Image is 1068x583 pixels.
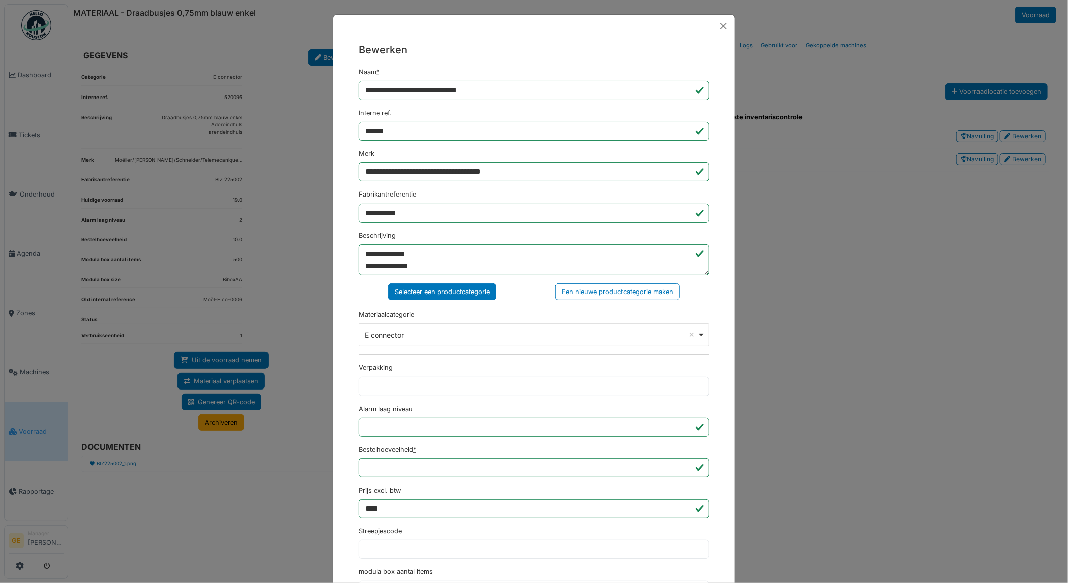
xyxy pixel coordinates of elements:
[555,283,680,300] div: Een nieuwe productcategorie maken
[388,283,496,300] div: Selecteer een productcategorie
[716,19,731,33] button: Close
[359,526,402,536] label: Streepjescode
[359,404,413,414] label: Alarm laag niveau
[359,108,392,118] label: Interne ref.
[359,42,709,57] h5: Bewerken
[687,330,697,340] button: Remove item: '755'
[359,567,433,576] label: modula box aantal items
[359,231,396,240] label: Beschrijving
[359,189,416,199] label: Fabrikantreferentie
[376,68,379,76] abbr: Verplicht
[359,445,416,454] label: Bestelhoeveelheid
[359,310,414,319] label: Materiaalcategorie
[359,485,401,495] label: Prijs excl. btw
[359,67,379,77] label: Naam
[413,446,416,453] abbr: Verplicht
[359,149,374,158] label: Merk
[359,363,393,372] label: Verpakking
[365,330,697,340] div: E connector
